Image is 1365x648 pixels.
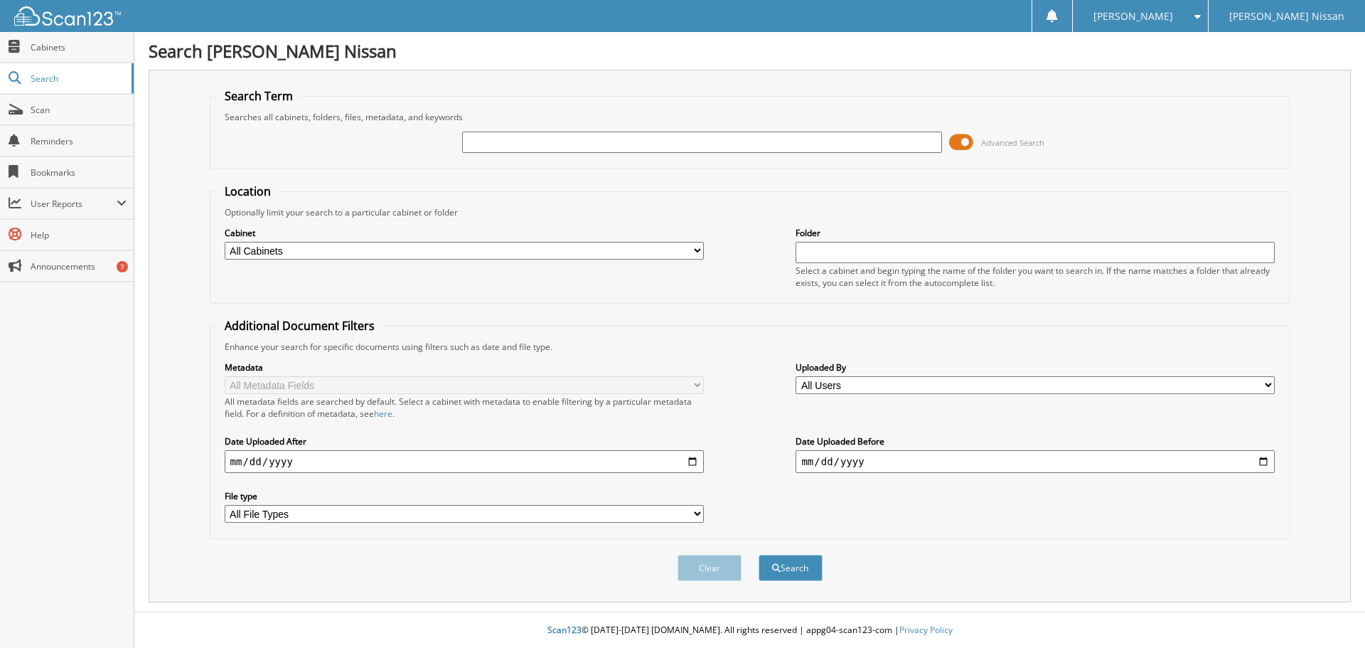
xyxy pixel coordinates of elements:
span: Scan123 [547,624,582,636]
legend: Location [218,184,278,199]
button: Search [759,555,823,581]
div: 7 [117,261,128,272]
div: All metadata fields are searched by default. Select a cabinet with metadata to enable filtering b... [225,395,704,420]
label: Date Uploaded Before [796,435,1275,447]
a: Privacy Policy [899,624,953,636]
span: [PERSON_NAME] [1093,12,1173,21]
div: Optionally limit your search to a particular cabinet or folder [218,206,1283,218]
legend: Additional Document Filters [218,318,382,334]
span: Search [31,73,124,85]
h1: Search [PERSON_NAME] Nissan [149,39,1351,63]
label: Folder [796,227,1275,239]
input: start [225,450,704,473]
span: Reminders [31,135,127,147]
label: Metadata [225,361,704,373]
span: Help [31,229,127,241]
legend: Search Term [218,88,300,104]
label: File type [225,490,704,502]
div: Enhance your search for specific documents using filters such as date and file type. [218,341,1283,353]
span: Cabinets [31,41,127,53]
button: Clear [678,555,742,581]
img: scan123-logo-white.svg [14,6,121,26]
span: Scan [31,104,127,116]
span: User Reports [31,198,117,210]
div: © [DATE]-[DATE] [DOMAIN_NAME]. All rights reserved | appg04-scan123-com | [134,613,1365,648]
label: Date Uploaded After [225,435,704,447]
span: Bookmarks [31,166,127,179]
span: Announcements [31,260,127,272]
span: Advanced Search [981,137,1044,148]
input: end [796,450,1275,473]
a: here [374,408,392,420]
div: Select a cabinet and begin typing the name of the folder you want to search in. If the name match... [796,265,1275,289]
label: Uploaded By [796,361,1275,373]
div: Searches all cabinets, folders, files, metadata, and keywords [218,111,1283,123]
span: [PERSON_NAME] Nissan [1229,12,1344,21]
label: Cabinet [225,227,704,239]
